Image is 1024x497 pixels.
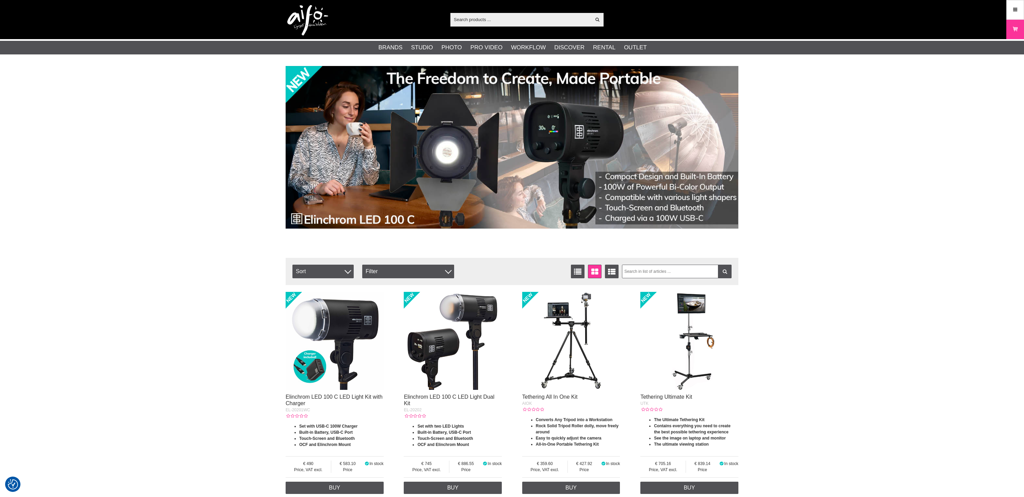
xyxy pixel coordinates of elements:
div: Customer rating: 0 [286,413,307,419]
a: Workflow [511,43,546,52]
strong: Easy to quickly adjust the camera [536,436,602,441]
span: In stock [724,461,738,466]
img: Ad:002 banner-elin-led100c11390x.jpg [286,66,738,229]
span: Price [568,467,601,473]
a: Filter [718,265,732,278]
strong: Built-in Battery, USB-C Port [299,430,353,435]
span: UTK [640,401,649,406]
i: In stock [482,461,488,466]
strong: OCF and Elinchrom Mount [417,442,469,447]
img: Revisit consent button [8,479,18,490]
img: Elinchrom LED 100 C LED Light Dual Kit [404,292,502,390]
strong: Contains everything you need to create [654,424,731,428]
strong: The ultimate viewing station [654,442,709,447]
i: In stock [719,461,724,466]
img: Tethering Ultimate Kit [640,292,738,390]
span: AIOK [522,401,532,406]
a: Brands [379,43,403,52]
a: Photo [442,43,462,52]
a: Tethering Ultimate Kit [640,394,692,400]
img: Tethering All In One Kit [522,292,620,390]
strong: the best possible tethering experience [654,430,729,434]
img: Elinchrom LED 100 C LED Light Kit with Charger [286,292,384,390]
div: Customer rating: 0 [404,413,426,419]
div: Customer rating: 0 [522,407,544,413]
div: Customer rating: 0 [640,407,662,413]
span: Sort [292,265,354,278]
strong: Converts Any Tripod into a Workstation [536,417,612,422]
a: Elinchrom LED 100 C LED Light Dual Kit [404,394,494,406]
span: 705.16 [640,461,686,467]
input: Search in list of articles ... [622,265,732,278]
strong: OCF and Elinchrom Mount [299,442,351,447]
a: Outlet [624,43,647,52]
span: Price, VAT excl. [404,467,449,473]
span: 886.55 [449,461,482,467]
span: Price, VAT excl. [522,467,567,473]
i: In stock [364,461,369,466]
span: 583.10 [331,461,364,467]
a: Elinchrom LED 100 C LED Light Kit with Charger [286,394,383,406]
strong: All-In-One Portable Tethering Kit [536,442,599,447]
strong: Rock Solid Tripod Roller dolly, move freely around [536,424,619,434]
a: Window [588,265,602,278]
span: EL-20202 [404,408,421,412]
span: 745 [404,461,449,467]
a: Buy [286,482,384,494]
button: Consent Preferences [8,478,18,491]
a: Tethering All In One Kit [522,394,578,400]
strong: Set with USB-C 100W Charger [299,424,357,429]
a: Buy [404,482,502,494]
span: In stock [369,461,383,466]
span: Price [331,467,364,473]
a: Pro Video [470,43,502,52]
span: 490 [286,461,331,467]
span: In stock [488,461,502,466]
a: Discover [554,43,585,52]
span: In stock [606,461,620,466]
strong: Built-in Battery, USB-C Port [417,430,471,435]
a: Rental [593,43,615,52]
div: Filter [362,265,454,278]
span: 839.14 [686,461,719,467]
a: Studio [411,43,433,52]
span: Price [686,467,719,473]
strong: See the image on laptop and monitor [654,436,726,441]
span: 427.92 [568,461,601,467]
a: List [571,265,585,278]
span: Price [449,467,482,473]
span: 359.60 [522,461,567,467]
strong: The Ultimate Tethering Kit [654,417,704,422]
span: Price, VAT excl. [286,467,331,473]
span: EL-20201WC [286,408,310,412]
a: Buy [640,482,738,494]
strong: Set with two LED Lights [417,424,464,429]
strong: Touch-Screen and Bluetooth [417,436,473,441]
a: Buy [522,482,620,494]
i: In stock [601,461,606,466]
strong: Touch-Screen and Bluetooth [299,436,355,441]
input: Search products ... [450,14,591,24]
span: Price, VAT excl. [640,467,686,473]
img: logo.png [287,5,328,36]
a: Extended list [605,265,619,278]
